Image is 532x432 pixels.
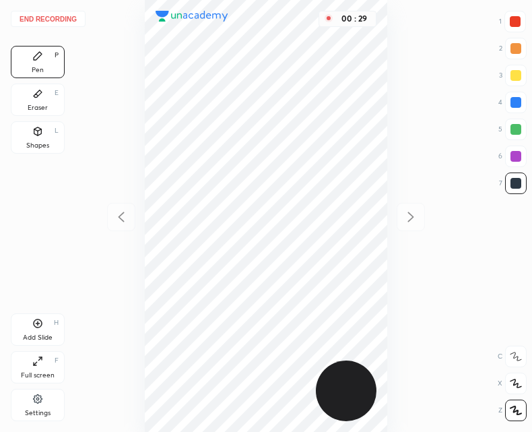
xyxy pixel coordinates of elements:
div: Pen [32,67,44,73]
div: Eraser [28,104,48,111]
div: Full screen [21,372,55,379]
div: 4 [498,92,527,113]
img: logo.38c385cc.svg [156,11,228,22]
div: 3 [499,65,527,86]
button: End recording [11,11,86,27]
div: F [55,357,59,364]
div: 6 [498,146,527,167]
div: Settings [25,410,51,416]
div: 5 [498,119,527,140]
div: 7 [499,173,527,194]
div: C [498,346,527,367]
div: Add Slide [23,334,53,341]
div: H [54,319,59,326]
div: 00 : 29 [338,14,370,24]
div: 1 [499,11,526,32]
div: P [55,52,59,59]
div: 2 [499,38,527,59]
div: L [55,127,59,134]
div: E [55,90,59,96]
div: Z [498,400,527,421]
div: Shapes [26,142,49,149]
div: X [498,373,527,394]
